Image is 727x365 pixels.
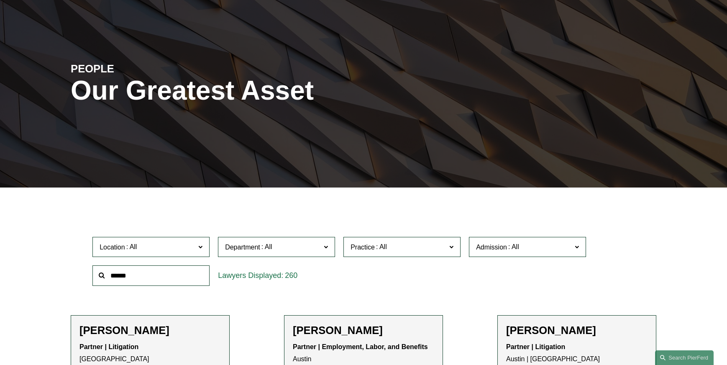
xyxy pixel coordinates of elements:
h2: [PERSON_NAME] [506,324,648,337]
span: Admission [476,243,507,250]
h2: [PERSON_NAME] [293,324,434,337]
strong: Partner | Litigation [79,343,138,350]
a: Search this site [655,350,714,365]
span: 260 [285,271,297,280]
h1: Our Greatest Asset [71,75,461,106]
h4: PEOPLE [71,62,217,75]
h2: [PERSON_NAME] [79,324,221,337]
span: Department [225,243,260,250]
span: Practice [351,243,375,250]
span: Location [100,243,125,250]
strong: Partner | Litigation [506,343,565,350]
strong: Partner | Employment, Labor, and Benefits [293,343,428,350]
